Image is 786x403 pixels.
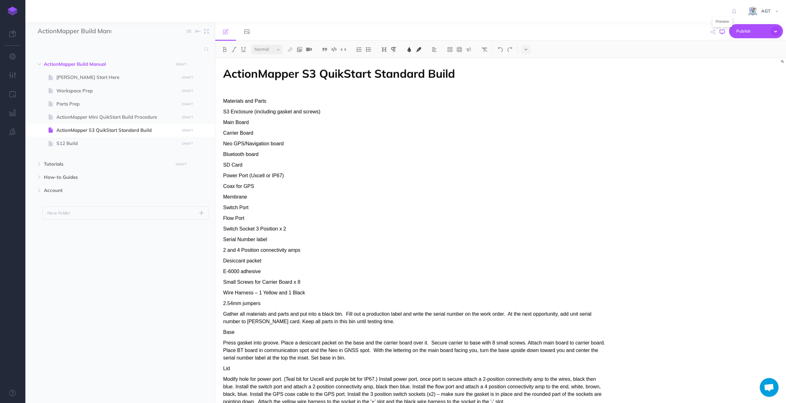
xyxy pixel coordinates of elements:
button: DRAFT [180,140,195,147]
span: Switch Socket 3 Position x 2 [223,226,286,231]
img: iCxL6hB4gPtK36lnwjqkK90dLekSAv8p9JC67nPZ.png [747,6,758,17]
span: Membrane [223,194,247,199]
span: Carrier Board [223,130,253,136]
img: Unordered list button [366,47,371,52]
span: Parts Prep [56,100,177,108]
img: Add image button [297,47,302,52]
img: Code block button [331,47,337,52]
span: ActionMapper Build Manual [44,60,169,68]
span: Neo GPS/Navigation board [223,141,284,146]
span: Publish [736,26,768,36]
small: DRAFT [176,162,187,166]
img: Blockquote button [322,47,327,52]
input: Documentation Name [38,27,111,36]
span: Desiccant packet [223,258,261,263]
span: ActionMapper Mini QuikStart Build Procedure [56,113,177,121]
button: DRAFT [180,127,195,134]
img: Inline code button [341,47,346,52]
span: Tutorials [44,160,169,168]
small: DRAFT [182,128,193,132]
img: Undo [497,47,503,52]
small: DRAFT [182,102,193,106]
img: Redo [507,47,513,52]
small: DRAFT [176,62,187,66]
span: Account [44,187,169,194]
img: Create table button [456,47,462,52]
span: Bluetooth board [223,152,258,157]
span: ActionMapper S3 QuikStart Standard Build [223,66,455,80]
span: E-6000 adhesive [223,269,261,274]
span: Main Board [223,120,249,125]
button: DRAFT [180,87,195,95]
small: DRAFT [182,142,193,146]
img: Bold button [222,47,227,52]
button: DRAFT [180,74,195,81]
small: DRAFT [182,115,193,119]
span: ActionMapper S3 QuikStart Standard Build [56,127,177,134]
img: Clear styles button [481,47,487,52]
span: Power Port (Uxcell or IP67) [223,173,284,178]
span: 2 and 4 Position connectivity amps [223,247,300,253]
span: [PERSON_NAME] Start Here [56,74,177,81]
small: DRAFT [182,75,193,80]
span: Materials and Parts [223,98,266,104]
p: New folder [47,209,70,216]
input: Search [38,44,200,55]
button: DRAFT [180,114,195,121]
img: Italic button [231,47,237,52]
img: Underline button [241,47,246,52]
span: S3 Enclosure (including gasket and screws) [223,109,320,114]
span: Flow Port [223,215,244,221]
span: Base [223,329,234,335]
span: S12 Build [56,140,177,147]
button: DRAFT [174,161,189,168]
a: Open chat [760,378,778,397]
span: Lid [223,366,230,371]
button: DRAFT [174,61,189,68]
span: SD Card [223,162,242,168]
img: Headings dropdown button [381,47,387,52]
span: Gather all materials and parts and put into a black bin. Fill out a production label and write th... [223,311,591,324]
img: Paragraph button [391,47,396,52]
span: Serial Number label [223,237,267,242]
span: AGT [758,8,774,14]
span: 2.54mm jumpers [223,301,260,306]
button: New folder [42,206,209,220]
span: Workspace Prep [56,87,177,95]
small: DRAFT [182,89,193,93]
span: Switch Port [223,205,248,210]
img: Text background color button [416,47,421,52]
img: logo-mark.svg [8,7,17,15]
button: Publish [729,24,783,38]
img: Callout dropdown menu button [466,47,471,52]
img: Link button [287,47,293,52]
span: Wire Harness – 1 Yellow and 1 Black [223,290,305,295]
img: Alignment dropdown menu button [431,47,437,52]
span: Small Screws for Carrier Board x 8 [223,279,300,285]
span: Press gasket into groove. Place a desiccant packet on the base and the carrier board over it. Sec... [223,340,605,360]
span: Coax for GPS [223,183,254,189]
span: How-to Guides [44,173,169,181]
img: Text color button [406,47,412,52]
button: DRAFT [180,101,195,108]
img: Ordered list button [356,47,362,52]
img: Add video button [306,47,312,52]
